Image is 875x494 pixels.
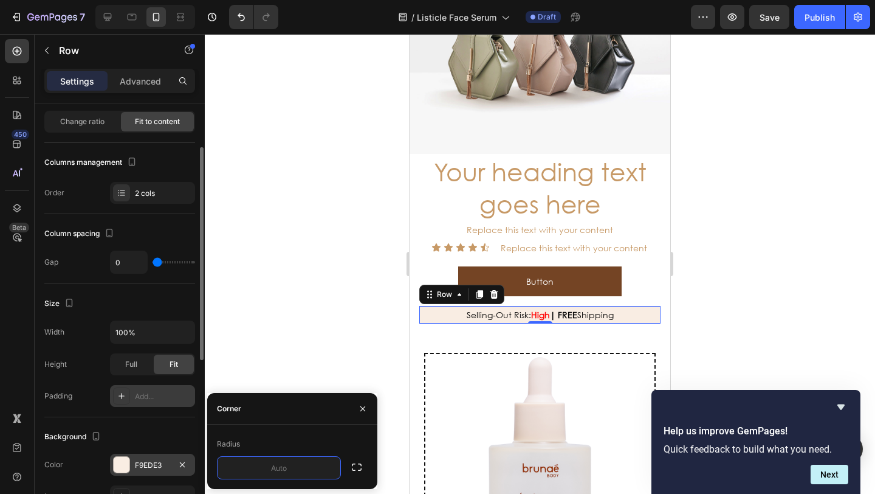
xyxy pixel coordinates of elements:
[111,251,147,273] input: Auto
[44,257,58,268] div: Gap
[44,391,72,402] div: Padding
[749,5,789,29] button: Save
[135,188,192,199] div: 2 cols
[120,75,161,88] p: Advanced
[217,439,240,450] div: Radius
[60,75,94,88] p: Settings
[5,5,91,29] button: 7
[135,116,180,127] span: Fit to content
[417,11,496,24] span: Listicle Face Serum
[811,465,848,484] button: Next question
[44,429,103,445] div: Background
[44,296,77,312] div: Size
[229,5,278,29] div: Undo/Redo
[664,444,848,455] p: Quick feedback to build what you need.
[125,359,137,370] span: Full
[538,12,556,23] span: Draft
[80,10,85,24] p: 7
[44,155,139,171] div: Columns management
[217,403,241,414] div: Corner
[664,400,848,484] div: Help us improve GemPages!
[111,321,194,343] input: Auto
[44,359,67,370] div: Height
[44,459,63,470] div: Color
[218,457,340,479] input: Auto
[44,187,64,198] div: Order
[135,391,192,402] div: Add...
[12,130,29,139] div: 450
[9,223,29,232] div: Beta
[135,460,170,471] div: F9EDE3
[44,226,117,242] div: Column spacing
[805,11,835,24] div: Publish
[664,424,848,439] h2: Help us improve GemPages!
[411,11,414,24] span: /
[60,116,105,127] span: Change ratio
[44,327,64,338] div: Width
[410,34,670,494] iframe: Design area
[834,400,848,414] button: Hide survey
[170,359,178,370] span: Fit
[59,43,162,58] p: Row
[794,5,845,29] button: Publish
[760,12,780,23] span: Save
